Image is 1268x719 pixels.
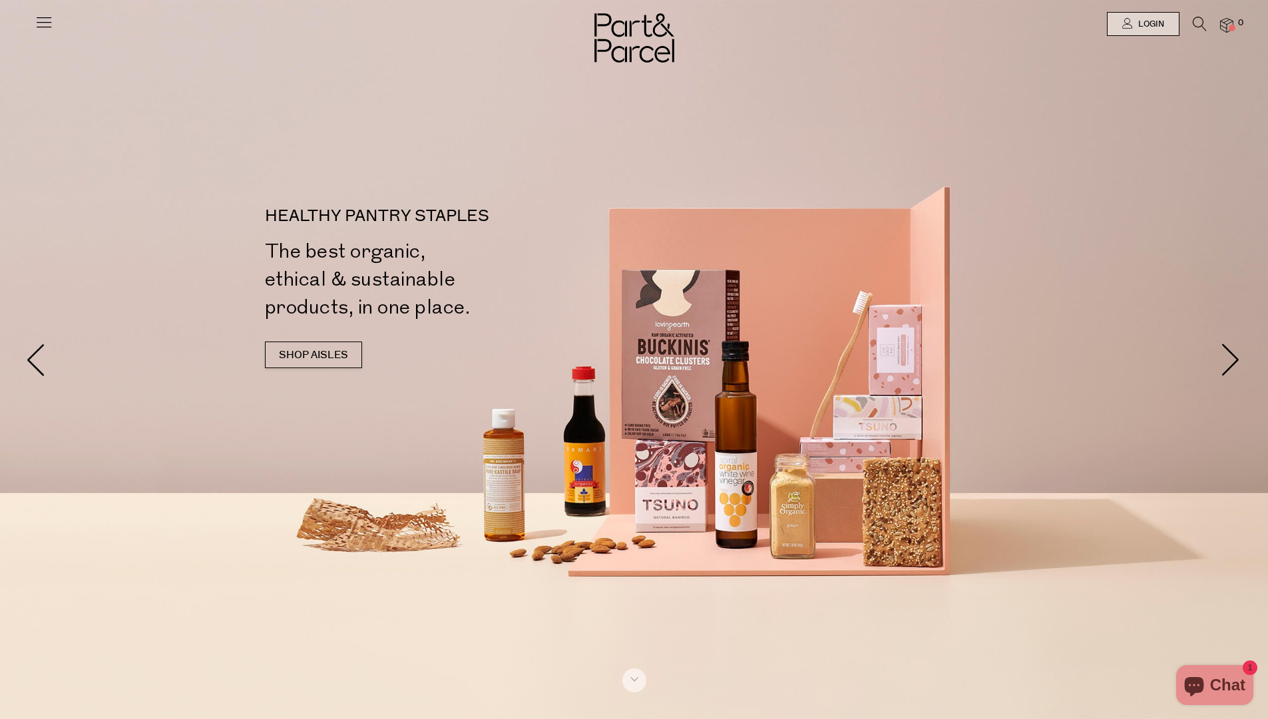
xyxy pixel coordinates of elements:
[265,342,362,368] a: SHOP AISLES
[1235,17,1247,29] span: 0
[1135,19,1164,30] span: Login
[594,13,674,63] img: Part&Parcel
[1107,12,1179,36] a: Login
[265,208,640,224] p: HEALTHY PANTRY STAPLES
[1220,18,1233,32] a: 0
[265,238,640,322] h2: The best organic, ethical & sustainable products, in one place.
[1172,665,1257,708] inbox-online-store-chat: Shopify online store chat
